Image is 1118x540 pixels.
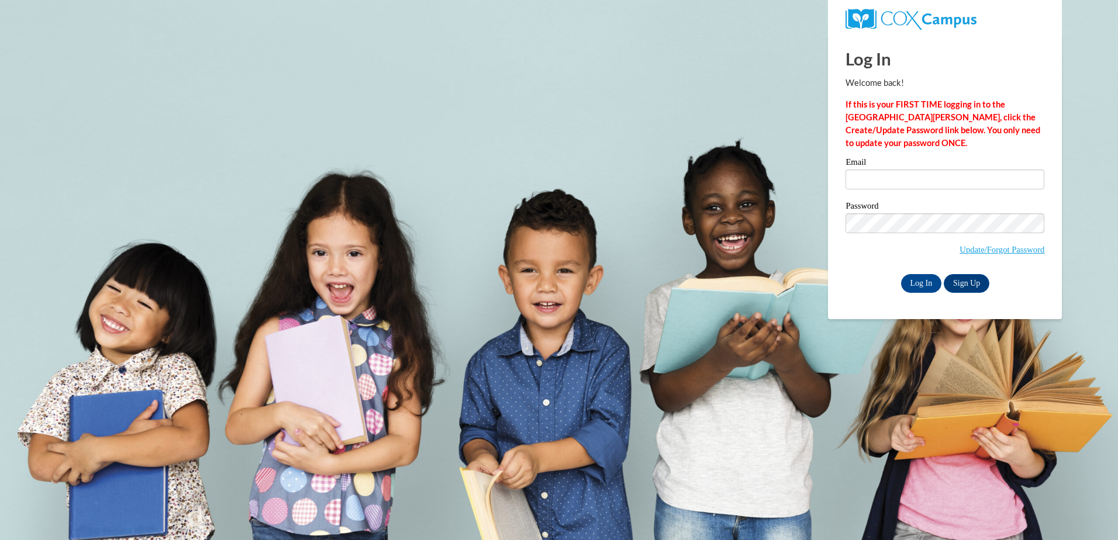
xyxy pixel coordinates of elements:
a: COX Campus [846,13,976,23]
strong: If this is your FIRST TIME logging in to the [GEOGRAPHIC_DATA][PERSON_NAME], click the Create/Upd... [846,99,1040,148]
input: Log In [901,274,942,293]
h1: Log In [846,47,1044,71]
a: Update/Forgot Password [960,245,1044,254]
label: Email [846,158,1044,169]
a: Sign Up [944,274,989,293]
img: COX Campus [846,9,976,30]
p: Welcome back! [846,77,1044,89]
label: Password [846,202,1044,213]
